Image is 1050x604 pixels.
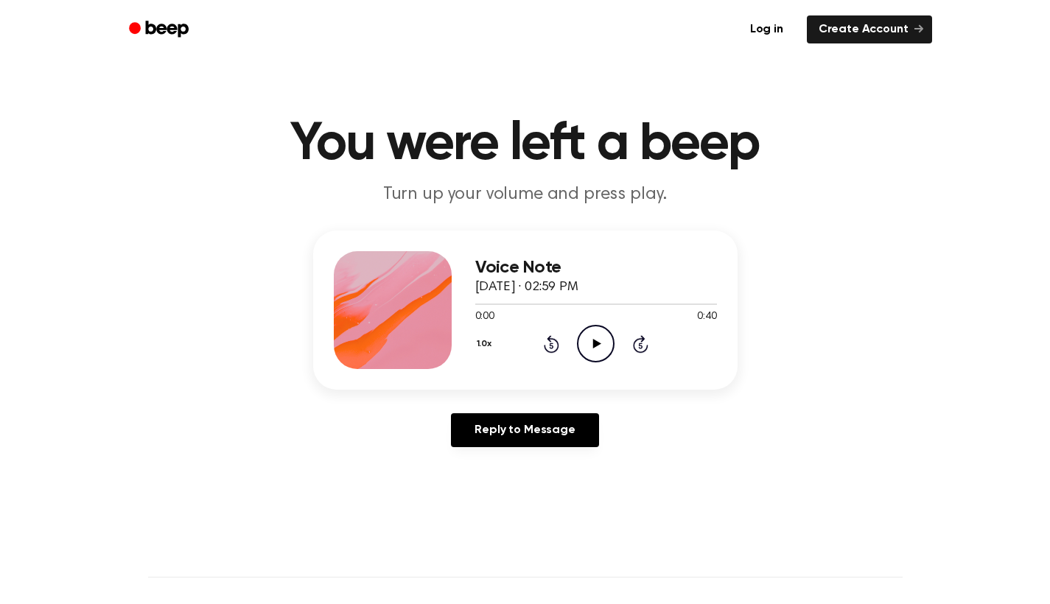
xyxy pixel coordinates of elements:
button: 1.0x [475,331,497,357]
a: Create Account [807,15,932,43]
p: Turn up your volume and press play. [242,183,808,207]
span: [DATE] · 02:59 PM [475,281,578,294]
a: Log in [735,13,798,46]
a: Beep [119,15,202,44]
h1: You were left a beep [148,118,903,171]
a: Reply to Message [451,413,598,447]
span: 0:40 [697,309,716,325]
h3: Voice Note [475,258,717,278]
span: 0:00 [475,309,494,325]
